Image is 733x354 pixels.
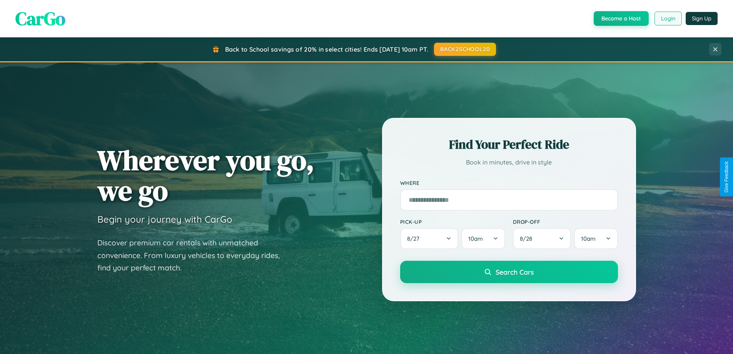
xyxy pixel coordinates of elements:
button: Sign Up [686,12,718,25]
span: 10am [581,235,596,242]
p: Discover premium car rentals with unmatched convenience. From luxury vehicles to everyday rides, ... [97,237,290,274]
span: Back to School savings of 20% in select cities! Ends [DATE] 10am PT. [225,45,428,53]
span: Search Cars [496,268,534,276]
button: 8/27 [400,228,459,249]
button: 10am [461,228,505,249]
h2: Find Your Perfect Ride [400,136,618,153]
span: 8 / 27 [407,235,423,242]
span: 10am [468,235,483,242]
p: Book in minutes, drive in style [400,157,618,168]
button: Login [655,12,682,25]
span: CarGo [15,6,65,31]
span: 8 / 28 [520,235,536,242]
label: Pick-up [400,218,505,225]
button: 10am [574,228,618,249]
div: Give Feedback [724,161,729,193]
h3: Begin your journey with CarGo [97,213,232,225]
button: Search Cars [400,261,618,283]
button: 8/28 [513,228,571,249]
label: Where [400,180,618,186]
button: BACK2SCHOOL20 [434,43,496,56]
label: Drop-off [513,218,618,225]
button: Become a Host [594,11,649,26]
h1: Wherever you go, we go [97,145,314,206]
